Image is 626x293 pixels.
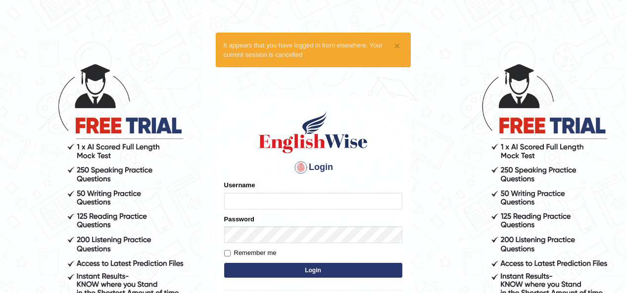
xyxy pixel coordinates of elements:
[224,160,402,175] h4: Login
[257,110,370,155] img: Logo of English Wise sign in for intelligent practice with AI
[224,263,402,278] button: Login
[224,250,231,256] input: Remember me
[224,180,255,190] label: Username
[216,33,411,67] div: It appears that you have logged in from elsewhere. Your current session is cancelled
[224,248,277,258] label: Remember me
[394,41,400,51] button: ×
[224,214,254,224] label: Password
